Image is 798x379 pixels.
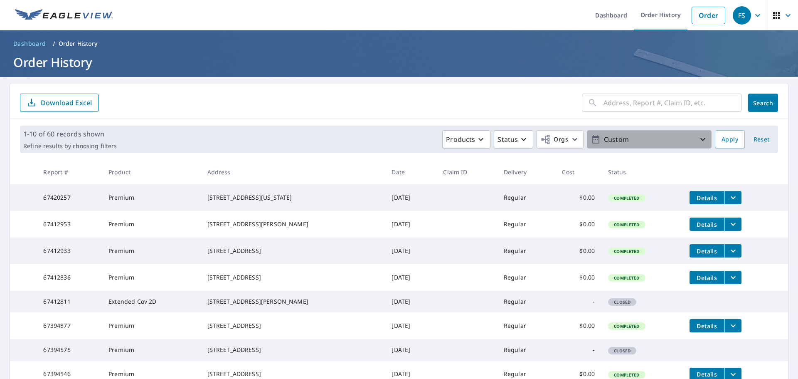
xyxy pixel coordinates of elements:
[494,130,533,149] button: Status
[385,291,436,312] td: [DATE]
[10,37,788,50] nav: breadcrumb
[751,134,771,145] span: Reset
[748,94,778,112] button: Search
[609,372,644,378] span: Completed
[385,339,436,361] td: [DATE]
[692,7,725,24] a: Order
[497,184,556,211] td: Regular
[207,346,379,354] div: [STREET_ADDRESS]
[102,160,200,184] th: Product
[436,160,497,184] th: Claim ID
[609,299,635,305] span: Closed
[555,312,601,339] td: $0.00
[695,274,719,282] span: Details
[207,193,379,202] div: [STREET_ADDRESS][US_STATE]
[733,6,751,25] div: FS
[41,98,92,107] p: Download Excel
[690,244,724,258] button: detailsBtn-67412933
[102,339,200,361] td: Premium
[207,370,379,378] div: [STREET_ADDRESS]
[537,130,584,149] button: Orgs
[207,273,379,282] div: [STREET_ADDRESS]
[715,130,745,149] button: Apply
[20,94,99,112] button: Download Excel
[102,264,200,291] td: Premium
[37,339,102,361] td: 67394575
[587,130,712,149] button: Custom
[102,211,200,238] td: Premium
[695,220,719,228] span: Details
[690,218,724,231] button: detailsBtn-67412953
[102,238,200,264] td: Premium
[201,160,385,184] th: Address
[555,184,601,211] td: $0.00
[385,160,436,184] th: Date
[207,297,379,306] div: [STREET_ADDRESS][PERSON_NAME]
[695,194,719,202] span: Details
[724,191,741,204] button: filesDropdownBtn-67420257
[385,184,436,211] td: [DATE]
[724,271,741,284] button: filesDropdownBtn-67412836
[207,220,379,228] div: [STREET_ADDRESS][PERSON_NAME]
[722,134,738,145] span: Apply
[555,291,601,312] td: -
[385,211,436,238] td: [DATE]
[695,322,719,330] span: Details
[207,322,379,330] div: [STREET_ADDRESS]
[23,142,117,150] p: Refine results by choosing filters
[555,160,601,184] th: Cost
[609,275,644,281] span: Completed
[497,339,556,361] td: Regular
[724,244,741,258] button: filesDropdownBtn-67412933
[497,291,556,312] td: Regular
[609,323,644,329] span: Completed
[37,184,102,211] td: 67420257
[690,319,724,332] button: detailsBtn-67394877
[603,91,741,114] input: Address, Report #, Claim ID, etc.
[748,130,775,149] button: Reset
[497,160,556,184] th: Delivery
[23,129,117,139] p: 1-10 of 60 records shown
[690,191,724,204] button: detailsBtn-67420257
[37,238,102,264] td: 67412933
[555,339,601,361] td: -
[695,370,719,378] span: Details
[695,247,719,255] span: Details
[601,132,698,147] p: Custom
[497,238,556,264] td: Regular
[497,264,556,291] td: Regular
[102,184,200,211] td: Premium
[609,248,644,254] span: Completed
[555,264,601,291] td: $0.00
[385,238,436,264] td: [DATE]
[37,264,102,291] td: 67412836
[609,348,635,354] span: Closed
[446,134,475,144] p: Products
[690,271,724,284] button: detailsBtn-67412836
[59,40,98,48] p: Order History
[102,291,200,312] td: Extended Cov 2D
[385,312,436,339] td: [DATE]
[609,195,644,201] span: Completed
[37,160,102,184] th: Report #
[498,134,518,144] p: Status
[207,247,379,255] div: [STREET_ADDRESS]
[385,264,436,291] td: [DATE]
[755,99,771,107] span: Search
[555,238,601,264] td: $0.00
[37,312,102,339] td: 67394877
[724,319,741,332] button: filesDropdownBtn-67394877
[53,39,55,49] li: /
[15,9,113,22] img: EV Logo
[10,37,49,50] a: Dashboard
[497,312,556,339] td: Regular
[540,134,568,145] span: Orgs
[442,130,490,149] button: Products
[609,222,644,228] span: Completed
[102,312,200,339] td: Premium
[13,40,46,48] span: Dashboard
[10,54,788,71] h1: Order History
[601,160,683,184] th: Status
[37,291,102,312] td: 67412811
[555,211,601,238] td: $0.00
